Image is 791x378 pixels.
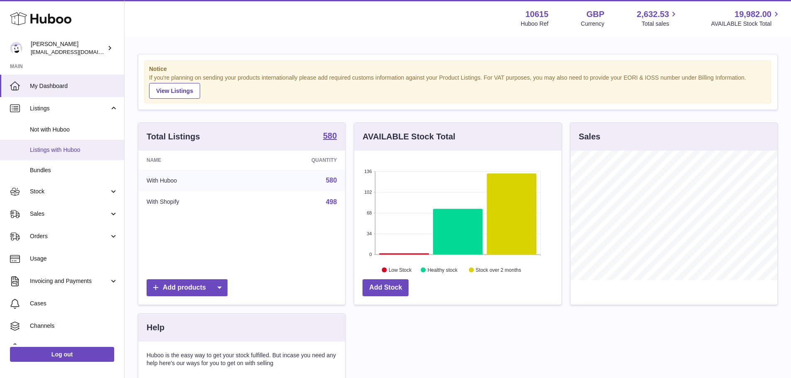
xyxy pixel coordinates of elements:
text: Stock over 2 months [476,267,521,273]
strong: 10615 [525,9,549,20]
span: Channels [30,322,118,330]
span: Bundles [30,166,118,174]
h3: Sales [579,131,600,142]
img: internalAdmin-10615@internal.huboo.com [10,42,22,54]
td: With Shopify [138,191,250,213]
a: 580 [326,177,337,184]
a: 2,632.53 Total sales [637,9,679,28]
a: 19,982.00 AVAILABLE Stock Total [711,9,781,28]
span: Usage [30,255,118,263]
strong: GBP [586,9,604,20]
a: 498 [326,198,337,205]
a: View Listings [149,83,200,99]
div: If you're planning on sending your products internationally please add required customs informati... [149,74,767,99]
strong: Notice [149,65,767,73]
span: Listings [30,105,109,112]
text: Low Stock [389,267,412,273]
a: Add Stock [362,279,409,296]
span: 2,632.53 [637,9,669,20]
p: Huboo is the easy way to get your stock fulfilled. But incase you need any help here's our ways f... [147,351,337,367]
th: Name [138,151,250,170]
span: AVAILABLE Stock Total [711,20,781,28]
span: Sales [30,210,109,218]
div: Huboo Ref [521,20,549,28]
h3: AVAILABLE Stock Total [362,131,455,142]
div: Currency [581,20,605,28]
text: 68 [367,210,372,215]
h3: Total Listings [147,131,200,142]
span: Invoicing and Payments [30,277,109,285]
span: Settings [30,344,118,352]
span: Cases [30,300,118,307]
span: My Dashboard [30,82,118,90]
span: Stock [30,188,109,195]
a: 580 [323,132,337,141]
span: 19,982.00 [735,9,771,20]
a: Add products [147,279,228,296]
text: 0 [370,252,372,257]
strong: 580 [323,132,337,140]
text: Healthy stock [428,267,458,273]
span: Total sales [642,20,678,28]
a: Log out [10,347,114,362]
span: Orders [30,232,109,240]
text: 34 [367,231,372,236]
span: [EMAIL_ADDRESS][DOMAIN_NAME] [31,49,122,55]
th: Quantity [250,151,345,170]
text: 102 [364,190,372,195]
div: [PERSON_NAME] [31,40,105,56]
span: Listings with Huboo [30,146,118,154]
text: 136 [364,169,372,174]
h3: Help [147,322,164,333]
span: Not with Huboo [30,126,118,134]
td: With Huboo [138,170,250,191]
